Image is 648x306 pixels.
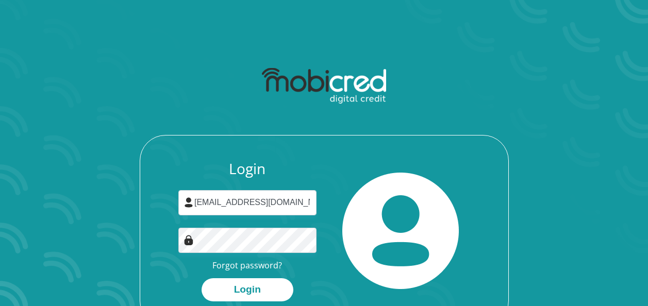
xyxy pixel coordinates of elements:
button: Login [202,278,293,301]
img: mobicred logo [262,68,386,104]
img: Image [184,235,194,245]
h3: Login [178,160,317,178]
img: user-icon image [184,197,194,208]
input: Username [178,190,317,215]
a: Forgot password? [212,260,282,271]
